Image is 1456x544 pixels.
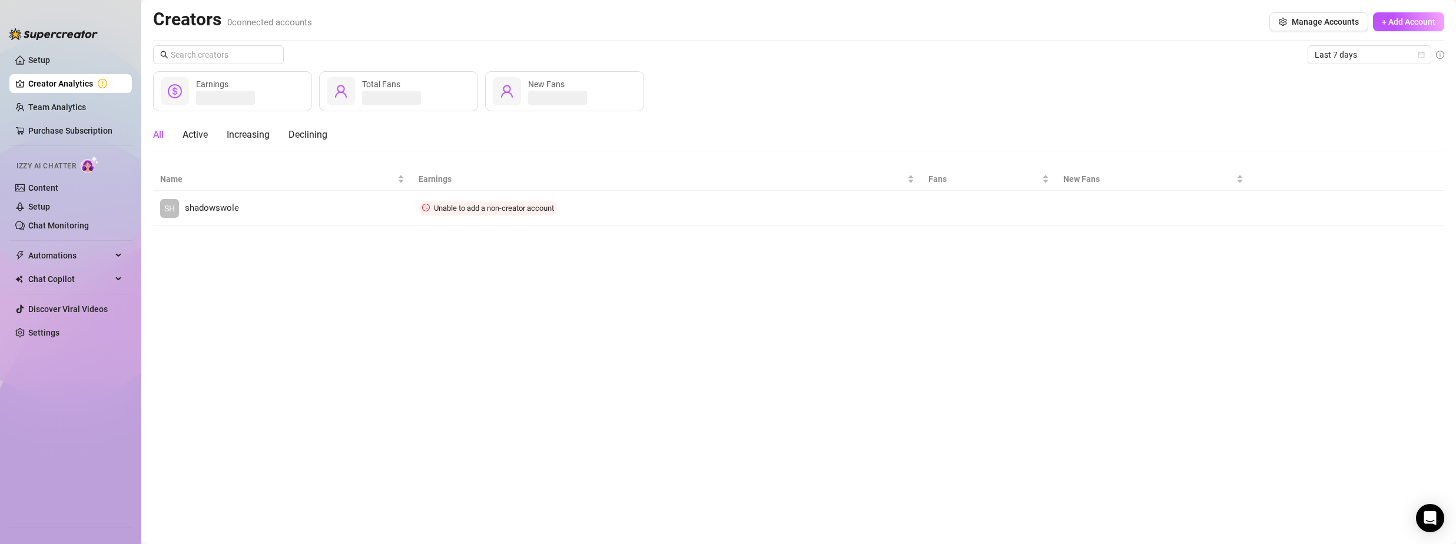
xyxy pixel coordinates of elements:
[183,128,208,142] div: Active
[1315,46,1424,64] span: Last 7 days
[28,328,59,337] a: Settings
[153,128,164,142] div: All
[227,128,270,142] div: Increasing
[1373,12,1444,31] button: + Add Account
[419,173,905,185] span: Earnings
[28,74,122,93] a: Creator Analytics exclamation-circle
[153,8,312,31] h2: Creators
[1269,12,1368,31] button: Manage Accounts
[1279,18,1287,26] span: setting
[16,161,76,172] span: Izzy AI Chatter
[362,79,400,89] span: Total Fans
[15,275,23,283] img: Chat Copilot
[1418,51,1425,58] span: calendar
[160,173,395,185] span: Name
[28,202,50,211] a: Setup
[28,304,108,314] a: Discover Viral Videos
[28,102,86,112] a: Team Analytics
[434,204,554,213] span: Unable to add a non-creator account
[500,84,514,98] span: user
[1056,168,1251,191] th: New Fans
[928,173,1040,185] span: Fans
[28,183,58,193] a: Content
[153,168,412,191] th: Name
[160,51,168,59] span: search
[164,202,175,215] span: SH
[168,84,182,98] span: dollar-circle
[921,168,1056,191] th: Fans
[1416,504,1444,532] div: Open Intercom Messenger
[9,28,98,40] img: logo-BBDzfeDw.svg
[160,199,404,218] a: SHshadowswole
[1382,17,1435,26] span: + Add Account
[1063,173,1234,185] span: New Fans
[15,251,25,260] span: thunderbolt
[28,270,112,288] span: Chat Copilot
[288,128,327,142] div: Declining
[28,55,50,65] a: Setup
[196,79,228,89] span: Earnings
[334,84,348,98] span: user
[28,246,112,265] span: Automations
[28,121,122,140] a: Purchase Subscription
[81,156,99,173] img: AI Chatter
[227,17,312,28] span: 0 connected accounts
[171,48,267,61] input: Search creators
[1436,51,1444,59] span: info-circle
[528,79,565,89] span: New Fans
[412,168,921,191] th: Earnings
[185,201,239,215] span: shadowswole
[28,221,89,230] a: Chat Monitoring
[422,204,430,211] span: clock-circle
[1292,17,1359,26] span: Manage Accounts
